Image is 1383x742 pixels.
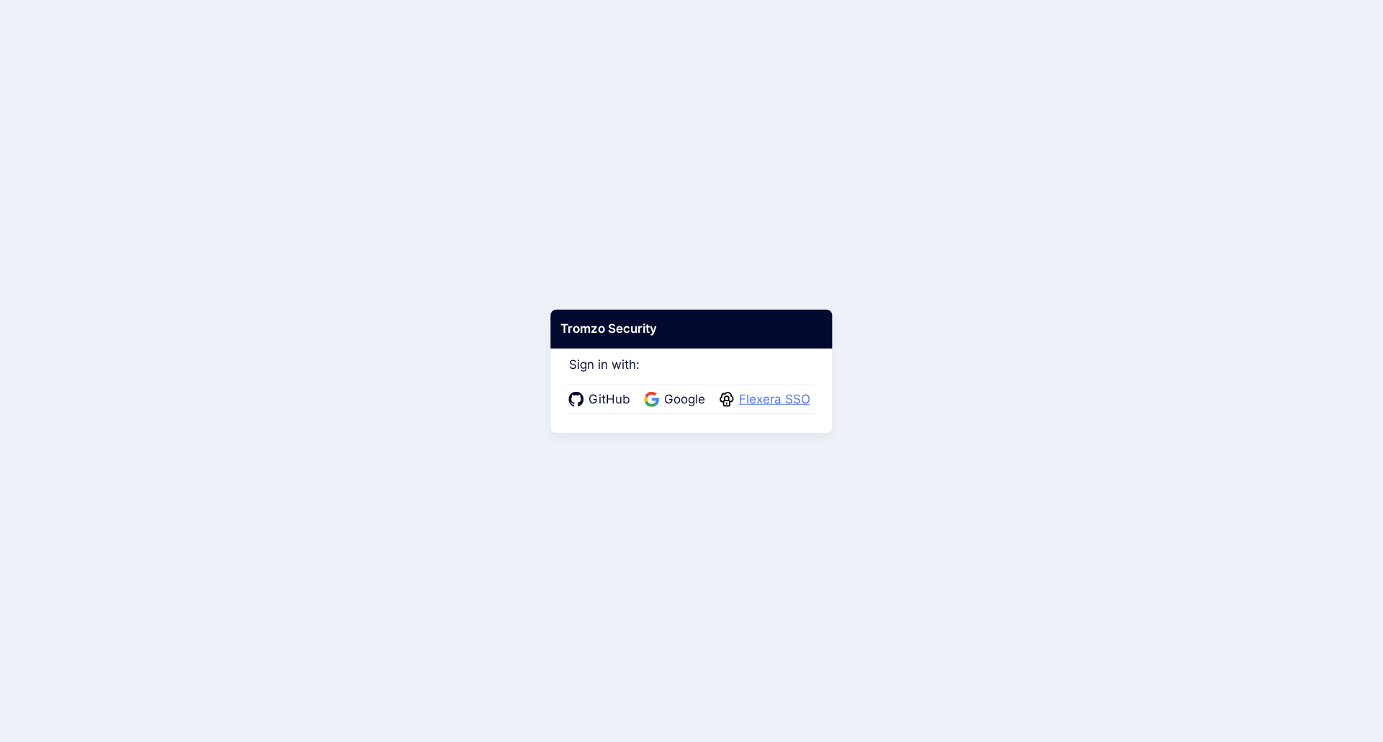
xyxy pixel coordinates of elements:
[569,338,815,414] div: Sign in with:
[660,390,710,409] span: Google
[720,390,815,409] a: Flexera SSO
[550,310,832,349] div: Tromzo Security
[645,390,710,409] a: Google
[735,390,815,409] span: Flexera SSO
[584,390,635,409] span: GitHub
[569,390,635,409] a: GitHub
